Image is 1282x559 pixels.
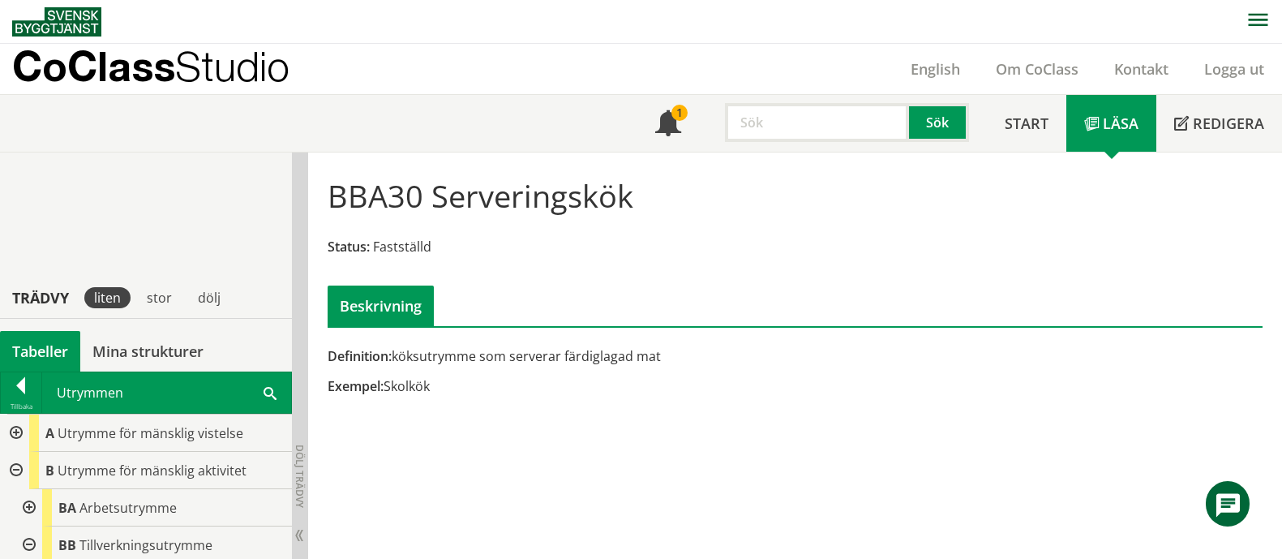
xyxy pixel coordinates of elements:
span: B [45,462,54,479]
span: Definition: [328,347,392,365]
div: Utrymmen [42,372,291,413]
a: Läsa [1066,95,1156,152]
img: Svensk Byggtjänst [12,7,101,37]
a: Om CoClass [978,59,1096,79]
span: BA [58,499,76,517]
a: Redigera [1156,95,1282,152]
div: Beskrivning [328,286,434,326]
span: Arbetsutrymme [79,499,177,517]
a: Kontakt [1096,59,1186,79]
a: English [893,59,978,79]
div: 1 [671,105,688,121]
input: Sök [725,103,909,142]
a: Logga ut [1186,59,1282,79]
span: Tillverkningsutrymme [79,536,212,554]
div: Trädvy [3,289,78,307]
span: BB [58,536,76,554]
span: Start [1005,114,1048,133]
a: Mina strukturer [80,331,216,372]
span: Status: [328,238,370,256]
span: Utrymme för mänsklig aktivitet [58,462,247,479]
span: Exempel: [328,377,384,395]
div: Skolkök [328,377,943,395]
div: dölj [188,287,230,308]
span: A [45,424,54,442]
a: Start [987,95,1066,152]
button: Sök [909,103,969,142]
span: Läsa [1103,114,1138,133]
span: Fastställd [373,238,431,256]
span: Studio [175,42,289,90]
p: CoClass [12,57,289,75]
a: 1 [637,95,699,152]
h1: BBA30 Serveringskök [328,178,633,213]
span: Notifikationer [655,112,681,138]
div: köksutrymme som serverar färdiglagad mat [328,347,943,365]
span: Dölj trädvy [293,445,307,508]
div: stor [137,287,182,308]
a: CoClassStudio [12,44,324,94]
span: Sök i tabellen [264,384,277,401]
span: Redigera [1193,114,1264,133]
span: Utrymme för mänsklig vistelse [58,424,243,442]
div: liten [84,287,131,308]
div: Tillbaka [1,400,41,413]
